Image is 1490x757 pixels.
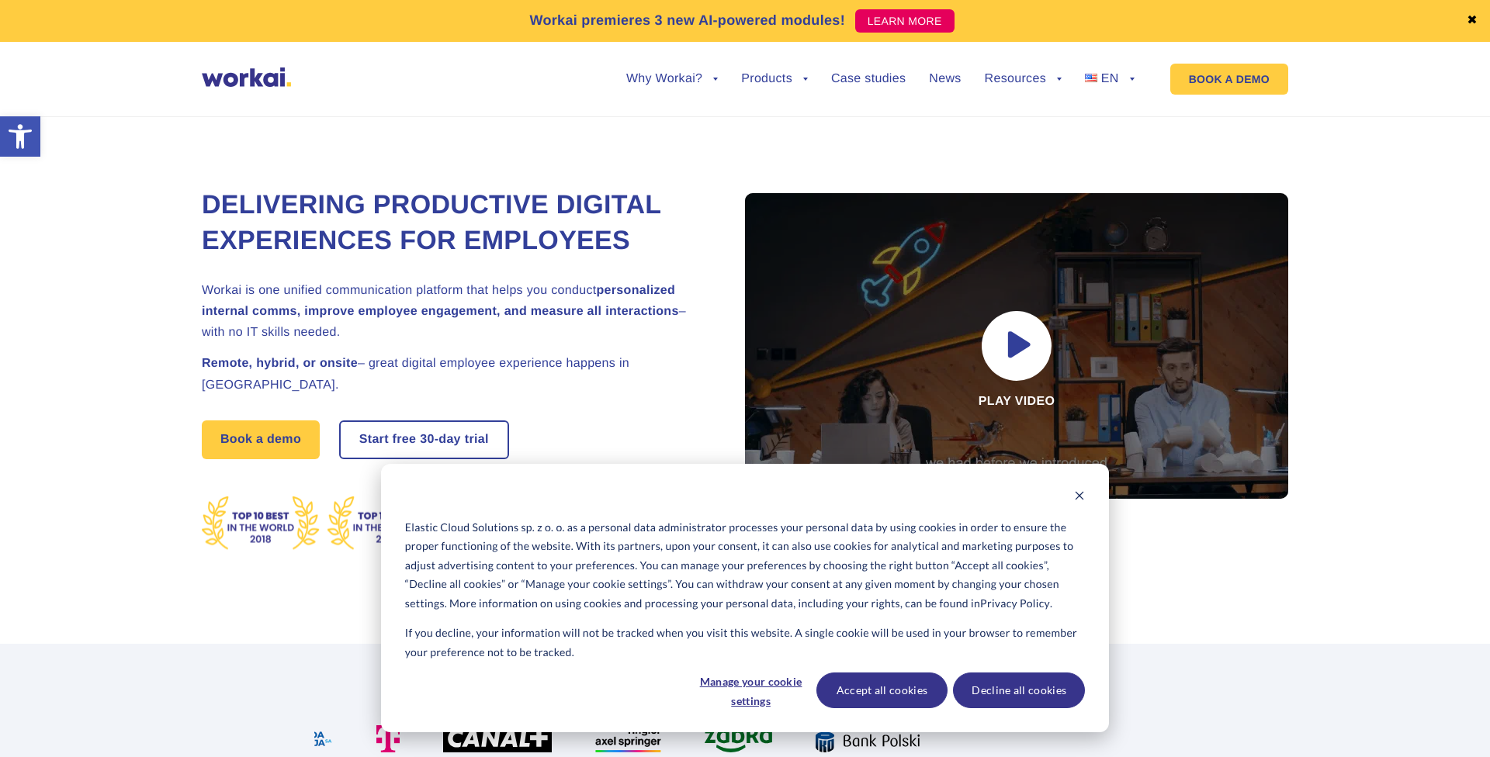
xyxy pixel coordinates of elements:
p: If you decline, your information will not be tracked when you visit this website. A single cookie... [405,624,1085,662]
p: Workai premieres 3 new AI-powered modules! [529,10,845,31]
a: Products [741,73,808,85]
h2: More than 100 fast-growing enterprises trust Workai [314,679,1176,697]
button: Accept all cookies [816,672,948,708]
p: Elastic Cloud Solutions sp. z o. o. as a personal data administrator processes your personal data... [405,518,1085,614]
a: ✖ [1467,15,1478,27]
button: Dismiss cookie banner [1074,488,1085,507]
strong: Remote, hybrid, or onsite [202,357,358,370]
div: Play video [745,193,1288,499]
span: EN [1101,72,1119,85]
a: Book a demo [202,420,320,459]
a: Resources [985,73,1062,85]
div: Cookie banner [381,464,1109,732]
h2: Workai is one unified communication platform that helps you conduct – with no IT skills needed. [202,280,706,344]
a: News [929,73,961,85]
button: Manage your cookie settings [691,672,811,708]
a: Why Workai? [626,73,718,85]
button: Decline all cookies [953,672,1085,708]
h2: – great digital employee experience happens in [GEOGRAPHIC_DATA]. [202,353,706,395]
a: Privacy Policy [980,594,1050,614]
a: LEARN MORE [855,9,955,33]
a: Start free30-daytrial [341,422,508,458]
i: 30-day [420,434,461,446]
h1: Delivering Productive Digital Experiences for Employees [202,188,706,259]
a: Case studies [831,73,906,85]
a: BOOK A DEMO [1170,64,1288,95]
